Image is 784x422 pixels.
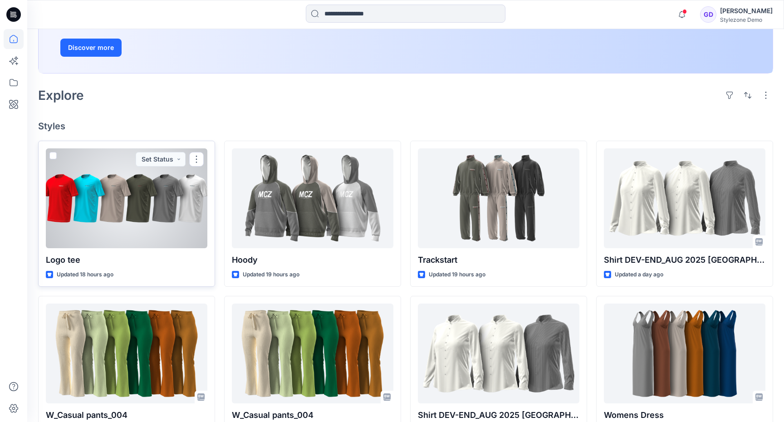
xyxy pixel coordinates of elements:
p: Updated 19 hours ago [429,270,485,280]
a: Hoody [232,148,393,248]
p: Trackstart [418,254,579,266]
p: Logo tee [46,254,207,266]
div: GD [700,6,716,23]
button: Discover more [60,39,122,57]
h4: Styles [38,121,773,132]
div: Stylezone Demo [720,16,773,23]
a: W_Casual pants_004 [232,304,393,403]
a: Shirt DEV-END_AUG 2025 Segev [604,148,765,248]
p: Hoody [232,254,393,266]
p: Updated 19 hours ago [243,270,299,280]
a: Logo tee [46,148,207,248]
p: Updated 18 hours ago [57,270,113,280]
p: Shirt DEV-END_AUG 2025 [GEOGRAPHIC_DATA] [604,254,765,266]
p: Updated a day ago [615,270,663,280]
a: Womens Dress [604,304,765,403]
h2: Explore [38,88,84,103]
a: Discover more [60,39,265,57]
div: [PERSON_NAME] [720,5,773,16]
p: W_Casual pants_004 [46,409,207,422]
p: Shirt DEV-END_AUG 2025 [GEOGRAPHIC_DATA] [418,409,579,422]
a: Trackstart [418,148,579,248]
p: W_Casual pants_004 [232,409,393,422]
p: Womens Dress [604,409,765,422]
a: W_Casual pants_004 [46,304,207,403]
a: Shirt DEV-END_AUG 2025 Segev [418,304,579,403]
